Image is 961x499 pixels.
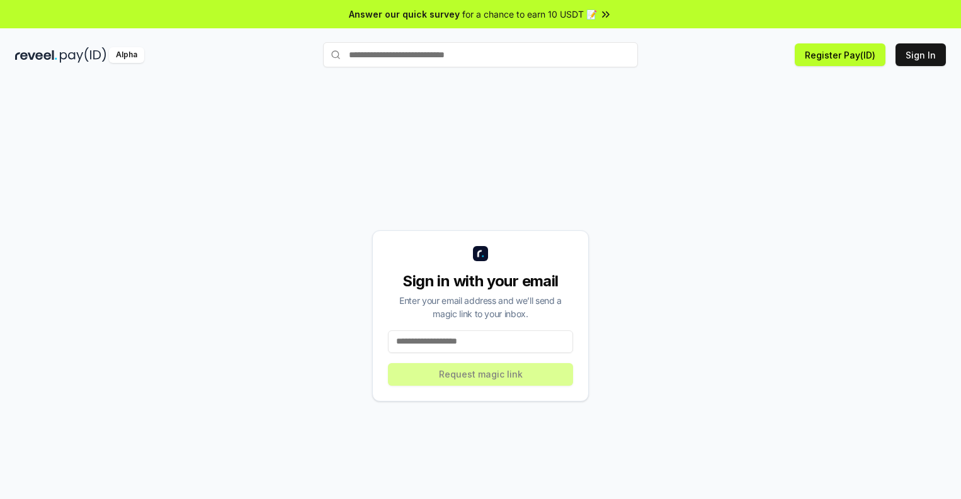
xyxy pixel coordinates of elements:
div: Enter your email address and we’ll send a magic link to your inbox. [388,294,573,320]
span: for a chance to earn 10 USDT 📝 [462,8,597,21]
img: reveel_dark [15,47,57,63]
div: Sign in with your email [388,271,573,291]
span: Answer our quick survey [349,8,460,21]
button: Register Pay(ID) [795,43,885,66]
img: logo_small [473,246,488,261]
img: pay_id [60,47,106,63]
button: Sign In [896,43,946,66]
div: Alpha [109,47,144,63]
